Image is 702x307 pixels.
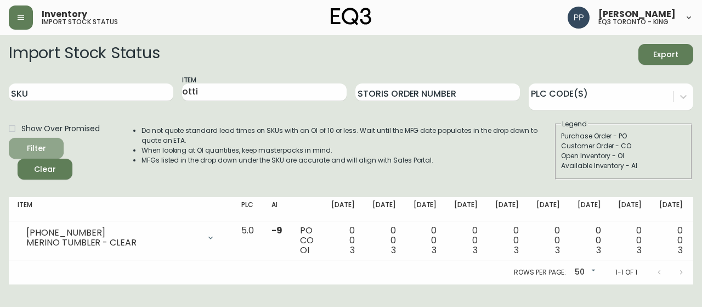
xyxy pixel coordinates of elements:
[18,159,72,180] button: Clear
[9,197,233,221] th: Item
[598,19,669,25] h5: eq3 toronto - king
[391,244,396,256] span: 3
[514,244,519,256] span: 3
[637,244,642,256] span: 3
[26,228,200,238] div: [PHONE_NUMBER]
[596,244,601,256] span: 3
[647,48,684,62] span: Export
[561,131,686,141] div: Purchase Order - PO
[678,244,683,256] span: 3
[331,226,355,255] div: 0 0
[372,226,396,255] div: 0 0
[536,226,560,255] div: 0 0
[300,244,309,256] span: OI
[486,197,528,221] th: [DATE]
[18,226,224,250] div: [PHONE_NUMBER]MERINO TUMBLER - CLEAR
[569,197,610,221] th: [DATE]
[21,123,100,135] span: Show Over Promised
[638,44,693,65] button: Export
[26,238,200,248] div: MERINO TUMBLER - CLEAR
[555,244,560,256] span: 3
[263,197,291,221] th: AI
[331,8,371,25] img: logo
[473,244,478,256] span: 3
[322,197,364,221] th: [DATE]
[561,141,686,151] div: Customer Order - CO
[561,151,686,161] div: Open Inventory - OI
[9,44,160,65] h2: Import Stock Status
[233,221,263,260] td: 5.0
[300,226,314,255] div: PO CO
[42,10,87,19] span: Inventory
[514,267,566,277] p: Rows per page:
[570,264,598,282] div: 50
[578,226,601,255] div: 0 0
[528,197,569,221] th: [DATE]
[141,126,554,146] li: Do not quote standard lead times on SKUs with an OI of 10 or less. Wait until the MFG date popula...
[432,244,437,256] span: 3
[9,138,64,159] button: Filter
[233,197,263,221] th: PLC
[141,155,554,165] li: MFGs listed in the drop down under the SKU are accurate and will align with Sales Portal.
[615,267,637,277] p: 1-1 of 1
[561,119,588,129] legend: Legend
[454,226,478,255] div: 0 0
[414,226,437,255] div: 0 0
[42,19,118,25] h5: import stock status
[350,244,355,256] span: 3
[364,197,405,221] th: [DATE]
[618,226,642,255] div: 0 0
[141,146,554,155] li: When looking at OI quantities, keep masterpacks in mind.
[26,163,64,176] span: Clear
[609,197,650,221] th: [DATE]
[27,142,46,155] div: Filter
[495,226,519,255] div: 0 0
[650,197,692,221] th: [DATE]
[659,226,683,255] div: 0 0
[271,224,282,237] span: -9
[561,161,686,171] div: Available Inventory - AI
[598,10,676,19] span: [PERSON_NAME]
[405,197,446,221] th: [DATE]
[568,7,590,29] img: 93ed64739deb6bac3372f15ae91c6632
[445,197,486,221] th: [DATE]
